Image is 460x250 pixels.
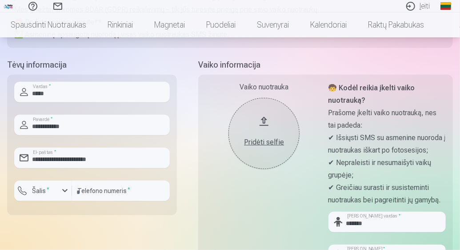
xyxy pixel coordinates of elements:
[228,98,300,169] button: Pridėti selfie
[14,181,72,201] button: Šalis*
[328,132,446,157] p: ✔ Išsiųsti SMS su asmenine nuoroda į nuotraukas iškart po fotosesijos;
[300,12,357,37] a: Kalendoriai
[196,12,246,37] a: Puodeliai
[7,59,177,71] h5: Tėvų informacija
[328,157,446,181] p: ✔ Nepraleisti ir nesumaišyti vaikų grupėje;
[328,181,446,206] p: ✔ Greičiau surasti ir susisteminti nuotraukas bei pagreitinti jų gamybą.
[357,12,435,37] a: Raktų pakabukas
[28,186,53,195] label: Šalis
[205,82,323,93] div: Vaiko nuotrauka
[4,4,13,9] img: /fa2
[198,59,453,71] h5: Vaiko informacija
[97,12,144,37] a: Rinkiniai
[246,12,300,37] a: Suvenyrai
[237,137,291,148] div: Pridėti selfie
[328,84,415,105] strong: 🧒 Kodėl reikia įkelti vaiko nuotrauką?
[328,107,446,132] p: Prašome įkelti vaiko nuotrauką, nes tai padeda:
[144,12,196,37] a: Magnetai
